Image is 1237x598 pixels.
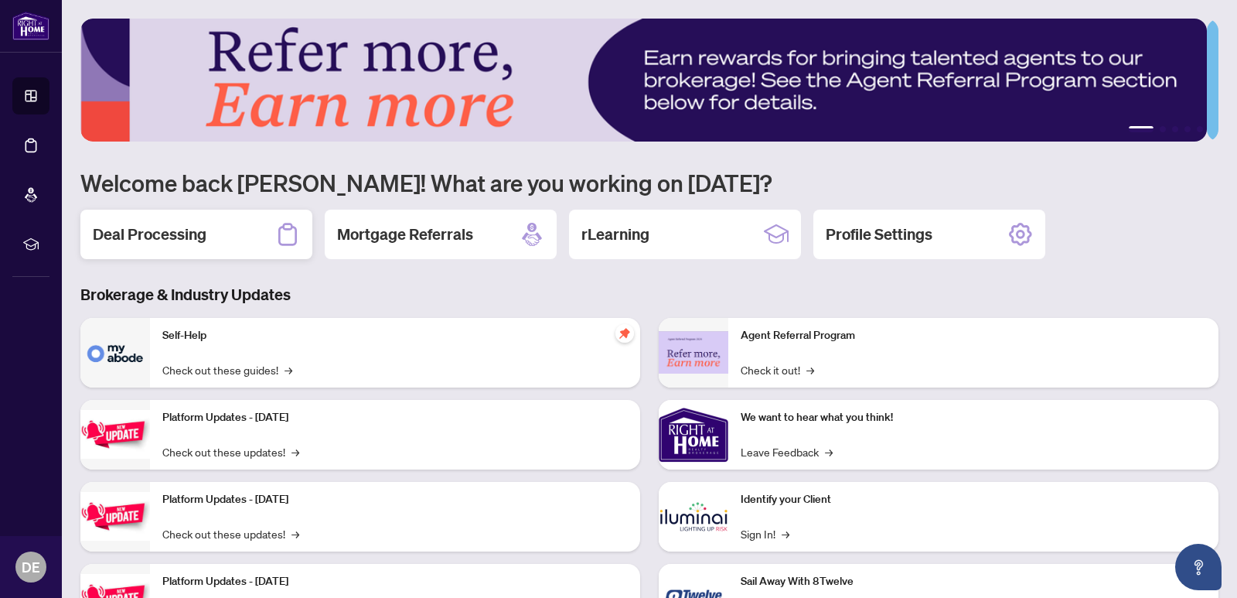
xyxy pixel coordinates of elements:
img: Identify your Client [659,482,728,552]
a: Check out these guides!→ [162,361,292,378]
h3: Brokerage & Industry Updates [80,284,1218,306]
h2: Profile Settings [826,224,932,245]
span: → [806,361,814,378]
p: We want to hear what you think! [741,409,1206,426]
span: → [291,443,299,460]
span: pushpin [615,324,634,343]
img: logo [12,12,49,40]
button: 2 [1160,126,1166,132]
a: Check it out!→ [741,361,814,378]
p: Identify your Client [741,491,1206,508]
span: DE [22,556,40,578]
a: Sign In!→ [741,525,789,542]
p: Self-Help [162,327,628,344]
h2: rLearning [581,224,649,245]
img: Platform Updates - July 21, 2025 [80,410,150,459]
span: → [825,443,833,460]
p: Platform Updates - [DATE] [162,491,628,508]
p: Platform Updates - [DATE] [162,409,628,426]
a: Check out these updates!→ [162,525,299,542]
span: → [285,361,292,378]
button: 4 [1184,126,1191,132]
span: → [291,525,299,542]
button: 5 [1197,126,1203,132]
button: 1 [1129,126,1154,132]
a: Leave Feedback→ [741,443,833,460]
img: Agent Referral Program [659,331,728,374]
p: Sail Away With 8Twelve [741,573,1206,590]
p: Platform Updates - [DATE] [162,573,628,590]
span: → [782,525,789,542]
h2: Deal Processing [93,224,206,245]
img: Slide 0 [80,19,1207,142]
img: We want to hear what you think! [659,400,728,470]
img: Self-Help [80,318,150,388]
button: Open asap [1175,544,1222,590]
img: Platform Updates - July 8, 2025 [80,492,150,541]
h2: Mortgage Referrals [337,224,473,245]
a: Check out these updates!→ [162,443,299,460]
button: 3 [1172,126,1178,132]
h1: Welcome back [PERSON_NAME]! What are you working on [DATE]? [80,168,1218,197]
p: Agent Referral Program [741,327,1206,344]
